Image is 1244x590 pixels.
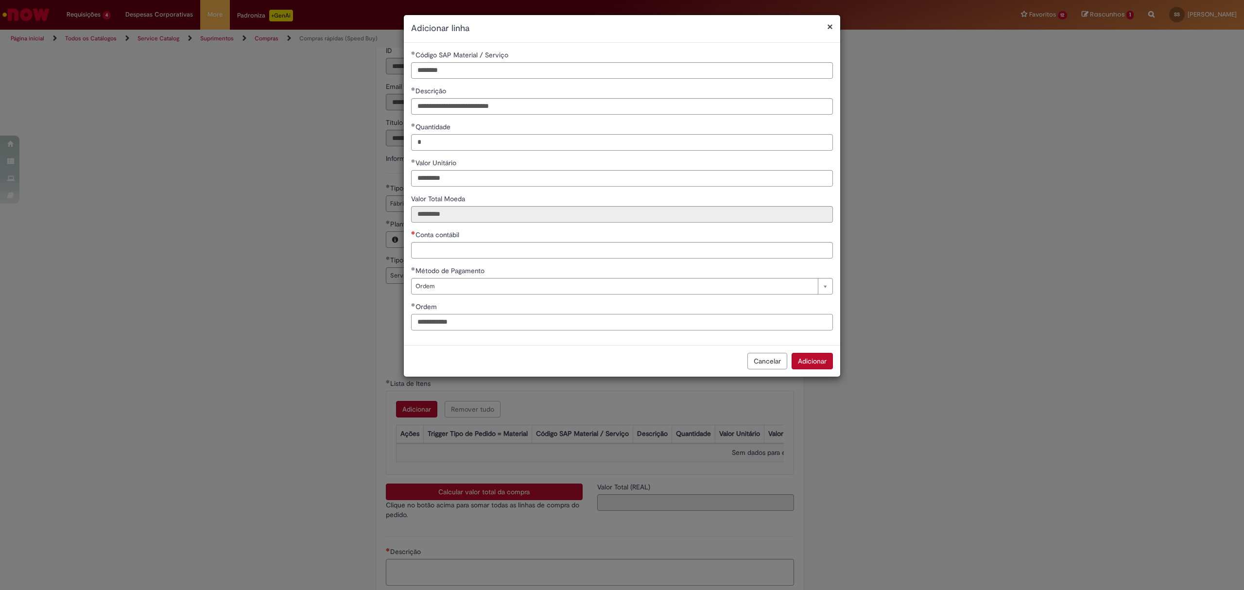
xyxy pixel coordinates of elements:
[792,353,833,369] button: Adicionar
[411,267,415,271] span: Obrigatório Preenchido
[411,303,415,307] span: Obrigatório Preenchido
[747,353,787,369] button: Cancelar
[411,194,467,203] span: Somente leitura - Valor Total Moeda
[411,242,833,259] input: Conta contábil
[411,22,833,35] h2: Adicionar linha
[415,230,461,239] span: Conta contábil
[415,122,452,131] span: Quantidade
[411,98,833,115] input: Descrição
[411,123,415,127] span: Obrigatório Preenchido
[415,158,458,167] span: Valor Unitário
[415,87,448,95] span: Descrição
[415,51,510,59] span: Código SAP Material / Serviço
[411,206,833,223] input: Valor Total Moeda
[411,159,415,163] span: Obrigatório Preenchido
[827,21,833,32] button: Fechar modal
[411,51,415,55] span: Obrigatório Preenchido
[411,314,833,330] input: Ordem
[411,231,415,235] span: Necessários
[411,87,415,91] span: Obrigatório Preenchido
[411,170,833,187] input: Valor Unitário
[415,278,813,294] span: Ordem
[411,134,833,151] input: Quantidade
[415,302,439,311] span: Ordem
[415,266,486,275] span: Método de Pagamento
[411,62,833,79] input: Código SAP Material / Serviço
